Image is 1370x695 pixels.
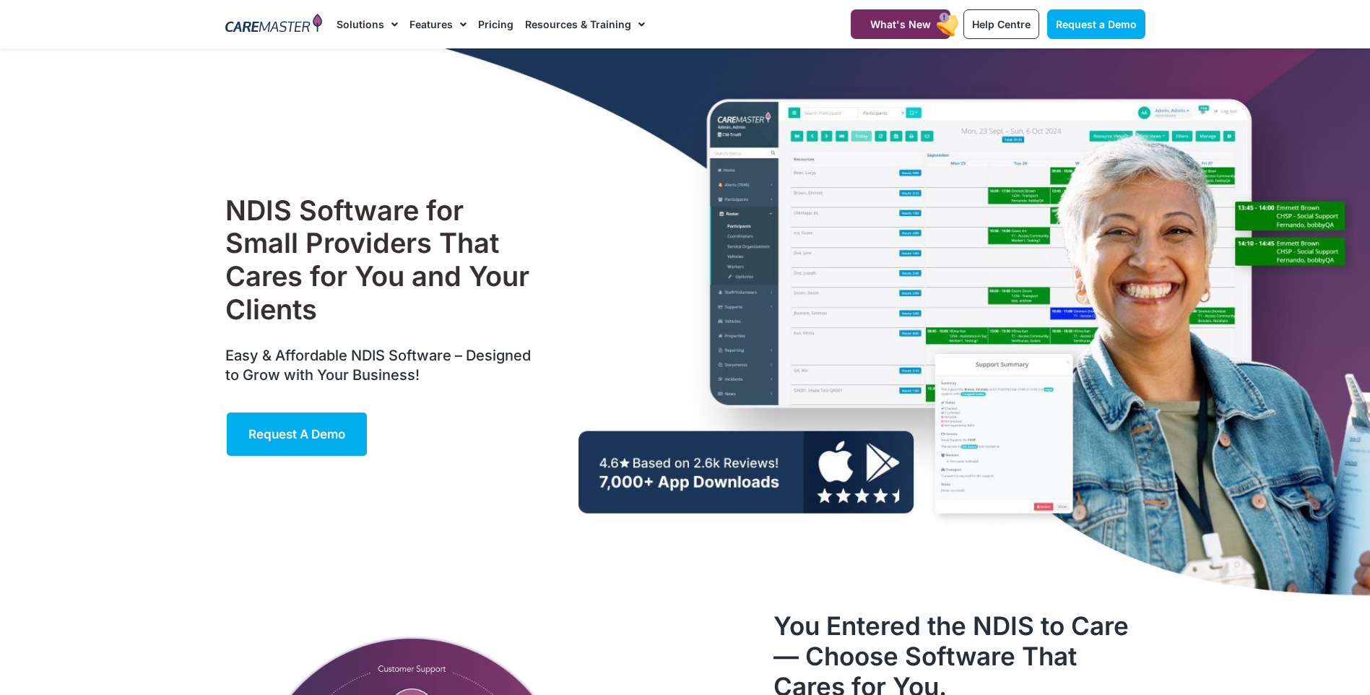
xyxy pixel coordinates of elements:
a: Request a Demo [225,411,368,457]
span: What's New [870,18,931,30]
a: Request a Demo [1047,9,1145,39]
span: Request a Demo [248,427,345,441]
a: What's New [851,9,950,39]
img: CareMaster Logo [225,14,323,35]
span: Request a Demo [1056,18,1137,30]
span: Easy & Affordable NDIS Software – Designed to Grow with Your Business! [225,347,531,384]
a: Help Centre [963,9,1039,39]
h1: NDIS Software for Small Providers That Cares for You and Your Clients [225,194,538,326]
span: Help Centre [972,18,1031,30]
